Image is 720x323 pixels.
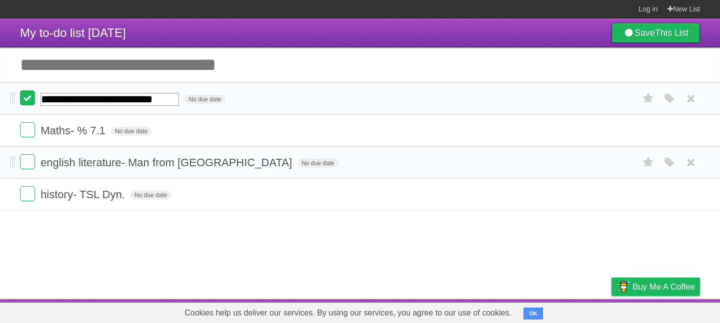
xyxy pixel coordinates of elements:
a: Terms [564,302,586,321]
span: english literature- Man from [GEOGRAPHIC_DATA] [40,156,294,169]
a: Buy me a coffee [611,278,700,296]
label: Done [20,122,35,137]
label: Star task [639,90,658,107]
span: My to-do list [DATE] [20,26,126,39]
span: history- TSL Dyn. [40,188,127,201]
span: Cookies help us deliver our services. By using our services, you agree to our use of cookies. [174,303,521,323]
img: Buy me a coffee [616,278,630,295]
a: Developers [511,302,552,321]
button: OK [523,308,543,320]
a: Privacy [598,302,624,321]
span: No due date [184,95,225,104]
a: Suggest a feature [637,302,700,321]
label: Done [20,186,35,201]
label: Done [20,154,35,169]
label: Star task [639,154,658,171]
span: No due date [297,159,338,168]
label: Done [20,90,35,105]
span: Maths- % 7.1 [40,124,108,137]
a: About [478,302,499,321]
span: No due date [130,191,171,200]
span: Buy me a coffee [632,278,695,296]
span: No due date [111,127,151,136]
a: SaveThis List [611,23,700,43]
b: This List [655,28,688,38]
